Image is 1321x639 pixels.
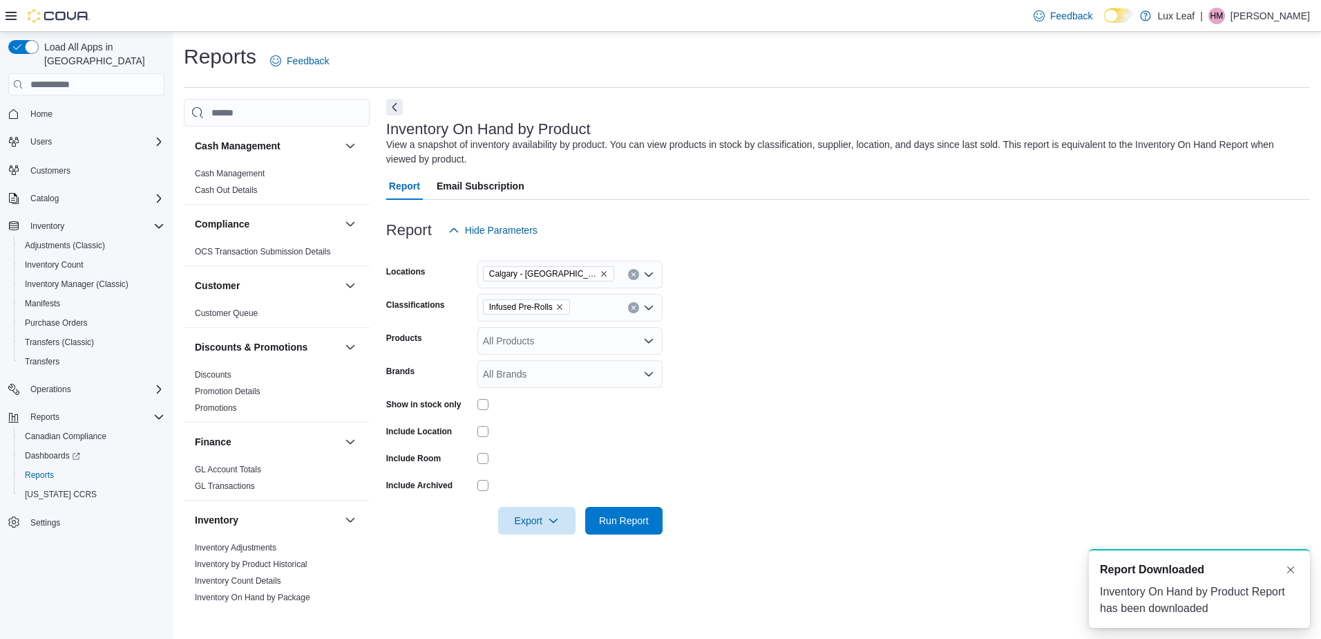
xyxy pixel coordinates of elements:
button: Users [3,132,170,151]
span: Promotion Details [195,386,260,397]
button: Inventory [25,218,70,234]
span: Inventory by Product Historical [195,559,307,570]
div: Notification [1100,562,1299,578]
span: Purchase Orders [19,315,164,331]
span: OCS Transaction Submission Details [195,246,331,257]
span: Canadian Compliance [25,431,106,442]
a: Inventory Count Details [195,576,281,586]
a: Manifests [19,295,66,312]
h3: Customer [195,279,240,293]
span: Load All Apps in [GEOGRAPHIC_DATA] [39,40,164,68]
a: Customer Queue [195,308,258,318]
button: Customers [3,160,170,180]
nav: Complex example [8,98,164,568]
span: Inventory Count [25,259,84,270]
span: Hide Parameters [465,223,538,237]
a: Inventory Adjustments [195,543,276,553]
button: Compliance [342,216,359,232]
button: Adjustments (Classic) [14,236,170,255]
button: Inventory [342,512,359,528]
h1: Reports [184,43,256,71]
button: Transfers (Classic) [14,333,170,352]
button: Discounts & Promotions [342,339,359,355]
span: Purchase Orders [25,317,88,328]
h3: Discounts & Promotions [195,340,307,354]
button: Open list of options [643,369,654,380]
button: Catalog [3,189,170,208]
span: Report Downloaded [1100,562,1204,578]
span: Adjustments (Classic) [25,240,105,251]
span: HM [1210,8,1224,24]
span: Inventory Adjustments [195,542,276,553]
input: Dark Mode [1104,8,1133,23]
button: [US_STATE] CCRS [14,485,170,504]
a: Canadian Compliance [19,428,112,445]
button: Compliance [195,217,339,231]
div: Compliance [184,243,370,266]
a: Dashboards [14,446,170,465]
p: Lux Leaf [1158,8,1195,24]
div: Discounts & Promotions [184,367,370,422]
span: Reports [25,409,164,425]
button: Next [386,99,403,115]
span: Promotions [195,402,237,414]
span: Transfers (Classic) [19,334,164,351]
span: Calgary - Panorama Hills [483,266,614,281]
img: Cova [28,9,90,23]
div: Hannah Mcleman [1208,8,1225,24]
a: Promotions [195,403,237,413]
a: Adjustments (Classic) [19,237,111,254]
label: Include Room [386,453,441,464]
div: Finance [184,461,370,500]
button: Inventory Manager (Classic) [14,275,170,294]
label: Brands [386,366,415,377]
span: Email Subscription [437,172,524,200]
span: Reports [19,467,164,483]
span: Export [506,507,567,535]
button: Purchase Orders [14,313,170,333]
label: Locations [386,266,426,277]
button: Run Report [585,507,663,535]
span: Users [25,133,164,150]
button: Operations [3,380,170,399]
a: Settings [25,515,66,531]
div: Inventory On Hand by Product Report has been downloaded [1100,584,1299,617]
span: Operations [25,381,164,398]
a: GL Account Totals [195,465,261,474]
h3: Inventory [195,513,238,527]
span: Manifests [19,295,164,312]
span: Operations [30,384,71,395]
span: Transfers (Classic) [25,337,94,348]
button: Clear input [628,269,639,280]
button: Hide Parameters [443,216,543,244]
label: Include Archived [386,480,453,491]
button: Cash Management [195,139,339,153]
h3: Cash Management [195,139,281,153]
button: Finance [342,434,359,450]
span: Reports [25,470,54,481]
a: Inventory Manager (Classic) [19,276,134,293]
span: Calgary - [GEOGRAPHIC_DATA] [489,267,597,281]
button: Open list of options [643,302,654,313]
label: Products [386,333,422,344]
div: Customer [184,305,370,327]
span: GL Transactions [195,481,255,492]
button: Reports [3,407,170,427]
span: Inventory Manager (Classic) [25,279,129,290]
h3: Report [386,222,432,239]
button: Remove Infused Pre-Rolls from selection in this group [555,303,564,311]
span: GL Account Totals [195,464,261,475]
a: Cash Out Details [195,185,258,195]
label: Classifications [386,299,445,311]
a: Dashboards [19,447,86,464]
button: Settings [3,512,170,532]
a: Cash Management [195,169,265,178]
a: Customers [25,163,76,179]
span: Cash Out Details [195,185,258,196]
h3: Finance [195,435,231,449]
span: Infused Pre-Rolls [489,300,553,314]
button: Dismiss toast [1282,562,1299,578]
span: Run Report [599,514,649,528]
button: Customer [342,277,359,294]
